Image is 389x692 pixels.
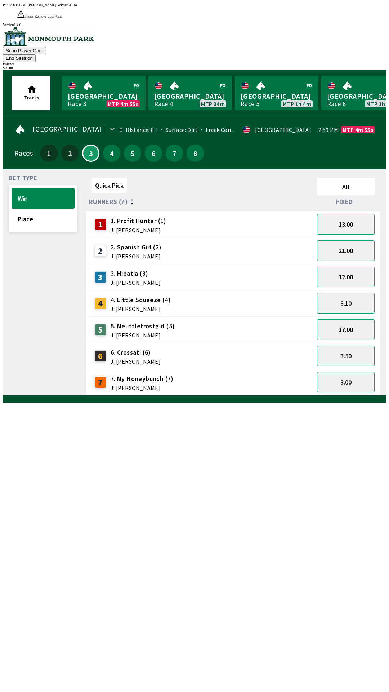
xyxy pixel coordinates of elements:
button: 4 [103,145,120,162]
span: 5 [126,151,139,156]
div: 0 [119,127,123,133]
button: 8 [187,145,204,162]
div: [GEOGRAPHIC_DATA] [255,127,311,133]
span: 12.00 [339,273,353,281]
button: 13.00 [317,214,375,235]
span: Bet Type [9,175,37,181]
span: 3 [85,151,97,155]
span: J: [PERSON_NAME] [111,306,171,312]
button: 6 [145,145,162,162]
div: 3 [95,271,106,283]
button: 5 [124,145,141,162]
a: [GEOGRAPHIC_DATA]Race 5MTP 1h 4m [235,76,318,110]
span: Surface: Dirt [158,126,198,133]
div: 1 [95,219,106,230]
button: 3 [82,145,99,162]
div: 7 [95,377,106,388]
div: Fixed [314,198,377,205]
span: Runners (7) [89,199,128,205]
span: 2 [63,151,77,156]
span: 13.00 [339,220,353,229]
span: 5. Melittlefrostgirl (5) [111,321,175,331]
button: 21.00 [317,240,375,261]
div: Races [14,150,33,156]
span: 2. Spanish Girl (2) [111,243,162,252]
div: Version 1.4.0 [3,23,386,27]
button: Win [12,188,75,209]
div: Balance [3,62,386,66]
span: 17.00 [339,325,353,334]
span: J: [PERSON_NAME] [111,359,161,364]
span: MTP 1h 4m [283,101,311,107]
span: Quick Pick [95,181,124,190]
div: Race 3 [68,101,86,107]
span: 21.00 [339,247,353,255]
div: $ 20.00 [3,66,386,70]
span: MTP 34m [201,101,225,107]
div: Race 6 [327,101,346,107]
div: Public ID: [3,3,386,7]
span: [GEOGRAPHIC_DATA] [241,92,313,101]
span: MTP 4m 55s [108,101,138,107]
div: Runners (7) [89,198,314,205]
span: Fixed [336,199,353,205]
button: Quick Pick [92,178,127,193]
span: MTP 4m 55s [343,127,373,133]
span: J: [PERSON_NAME] [111,332,175,338]
img: venue logo [3,27,94,46]
div: 4 [95,298,106,309]
span: Distance: 8 F [126,126,158,133]
span: [GEOGRAPHIC_DATA] [68,92,140,101]
span: 1. Profit Hunter (1) [111,216,166,226]
span: All [320,183,371,191]
span: J: [PERSON_NAME] [111,385,174,391]
div: 5 [95,324,106,336]
span: 8 [188,151,202,156]
button: 3.50 [317,346,375,366]
span: Place [18,215,68,223]
span: J: [PERSON_NAME] [111,227,166,233]
button: 12.00 [317,267,375,287]
div: 6 [95,350,106,362]
span: 1 [42,151,56,156]
div: Race 4 [154,101,173,107]
div: 2 [95,245,106,257]
div: Race 5 [241,101,259,107]
span: 6 [147,151,160,156]
span: 3.00 [340,378,352,386]
span: 6. Crossati (6) [111,348,161,357]
span: 4. Little Squeeze (4) [111,295,171,305]
span: J: [PERSON_NAME] [111,253,162,259]
span: 7. My Honeybunch (7) [111,374,174,383]
span: 3.10 [340,299,352,307]
span: 7 [167,151,181,156]
span: Please Remove Last Print [24,14,62,18]
span: [GEOGRAPHIC_DATA] [154,92,226,101]
span: J: [PERSON_NAME] [111,280,161,285]
button: Place [12,209,75,229]
button: 7 [166,145,183,162]
button: All [317,178,375,195]
a: [GEOGRAPHIC_DATA]Race 4MTP 34m [148,76,232,110]
span: 4 [105,151,119,156]
button: 3.00 [317,372,375,392]
span: Win [18,194,68,203]
button: End Session [3,54,36,62]
span: 3. Hipatia (3) [111,269,161,278]
button: Tracks [12,76,50,110]
span: 2:59 PM [318,127,338,133]
span: [GEOGRAPHIC_DATA] [33,126,102,132]
a: [GEOGRAPHIC_DATA]Race 3MTP 4m 55s [62,76,146,110]
span: Tracks [24,94,39,101]
button: 1 [40,145,58,162]
button: Scan Player Card [3,47,46,54]
button: 17.00 [317,319,375,340]
button: 2 [61,145,79,162]
button: 3.10 [317,293,375,314]
span: Track Condition: Fast [198,126,260,133]
span: 3.50 [340,352,352,360]
span: T24S-[PERSON_NAME]-WPMP-4JH4 [19,3,77,7]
